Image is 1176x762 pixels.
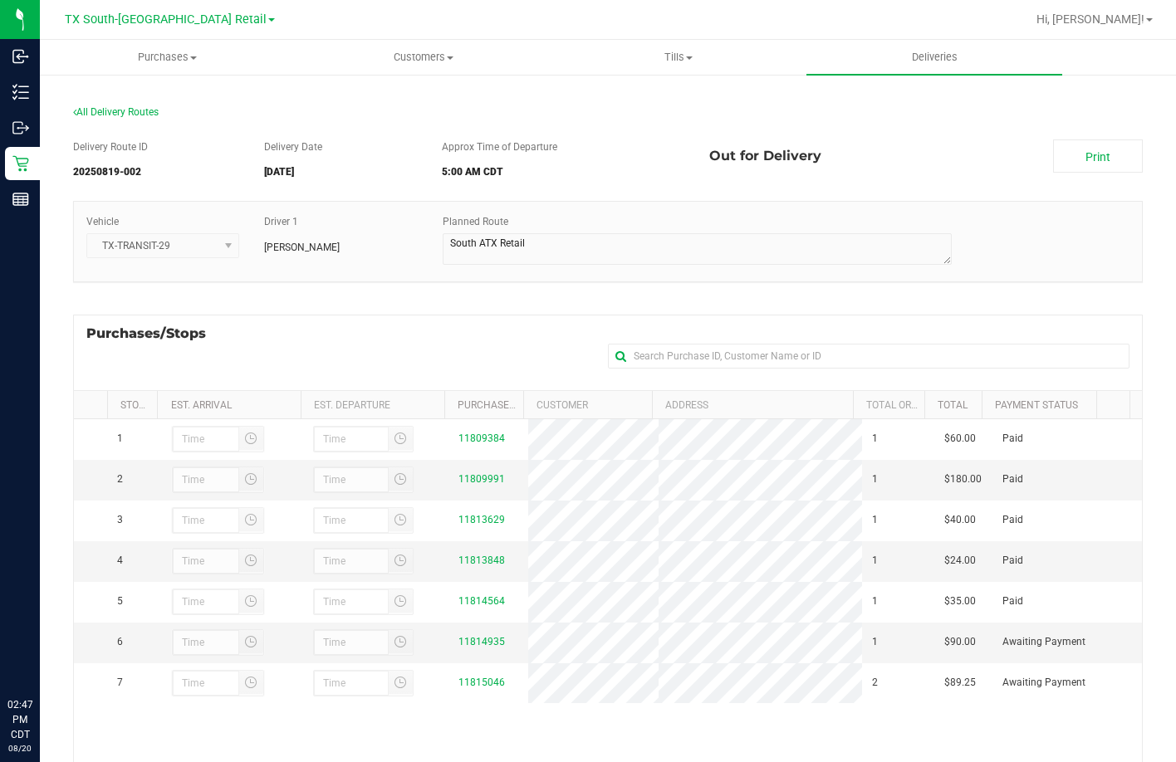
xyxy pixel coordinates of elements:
[523,391,652,419] th: Customer
[458,595,505,607] a: 11814564
[458,514,505,525] a: 11813629
[458,554,505,566] a: 11813848
[12,84,29,100] inline-svg: Inventory
[552,50,806,65] span: Tills
[40,40,296,75] a: Purchases
[1036,12,1144,26] span: Hi, [PERSON_NAME]!
[117,634,123,650] span: 6
[944,553,976,569] span: $24.00
[117,675,123,691] span: 7
[117,593,123,609] span: 5
[264,240,340,255] span: [PERSON_NAME]
[296,50,551,65] span: Customers
[872,471,878,487] span: 1
[458,677,505,688] a: 11815046
[872,512,878,528] span: 1
[443,214,508,229] label: Planned Route
[264,167,418,178] h5: [DATE]
[806,40,1062,75] a: Deliveries
[117,553,123,569] span: 4
[1002,675,1085,691] span: Awaiting Payment
[1053,139,1143,173] a: Print Manifest
[12,155,29,172] inline-svg: Retail
[17,629,66,679] iframe: Resource center
[171,399,232,411] a: Est. Arrival
[73,139,148,154] label: Delivery Route ID
[442,167,684,178] h5: 5:00 AM CDT
[49,627,69,647] iframe: Resource center unread badge
[608,344,1129,369] input: Search Purchase ID, Customer Name or ID
[73,106,159,118] span: All Delivery Routes
[551,40,807,75] a: Tills
[73,166,141,178] strong: 20250819-002
[117,431,123,447] span: 1
[458,636,505,647] a: 11814935
[1002,512,1023,528] span: Paid
[86,324,223,344] span: Purchases/Stops
[301,391,444,419] th: Est. Departure
[1002,431,1023,447] span: Paid
[442,139,557,154] label: Approx Time of Departure
[117,512,123,528] span: 3
[872,634,878,650] span: 1
[995,399,1078,411] a: Payment Status
[41,50,295,65] span: Purchases
[65,12,267,27] span: TX South-[GEOGRAPHIC_DATA] Retail
[264,214,298,229] label: Driver 1
[264,139,322,154] label: Delivery Date
[652,391,853,419] th: Address
[458,432,505,444] a: 11809384
[1002,634,1085,650] span: Awaiting Payment
[853,391,924,419] th: Total Order Lines
[1002,593,1023,609] span: Paid
[944,593,976,609] span: $35.00
[872,593,878,609] span: 1
[458,399,521,411] a: Purchase ID
[944,431,976,447] span: $60.00
[296,40,551,75] a: Customers
[120,399,154,411] a: Stop #
[872,431,878,447] span: 1
[7,697,32,742] p: 02:47 PM CDT
[7,742,32,755] p: 08/20
[944,675,976,691] span: $89.25
[889,50,980,65] span: Deliveries
[12,191,29,208] inline-svg: Reports
[12,120,29,136] inline-svg: Outbound
[458,473,505,485] a: 11809991
[872,553,878,569] span: 1
[1002,553,1023,569] span: Paid
[86,214,119,229] label: Vehicle
[944,634,976,650] span: $90.00
[872,675,878,691] span: 2
[1002,471,1023,487] span: Paid
[709,139,821,173] span: Out for Delivery
[117,471,123,487] span: 2
[938,399,968,411] a: Total
[12,48,29,65] inline-svg: Inbound
[944,471,982,487] span: $180.00
[944,512,976,528] span: $40.00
